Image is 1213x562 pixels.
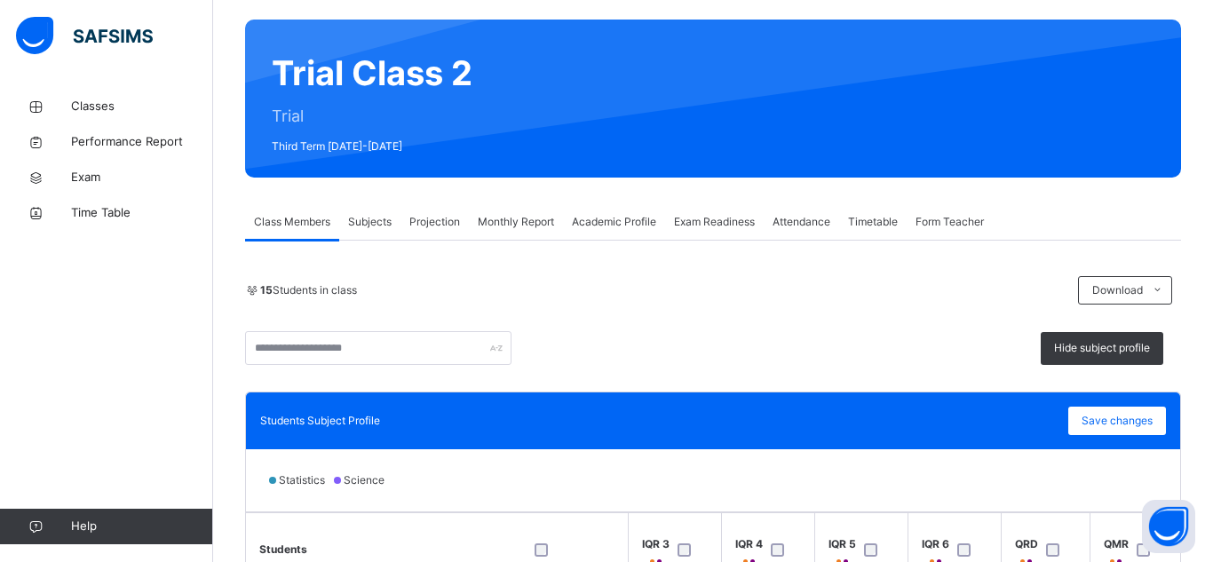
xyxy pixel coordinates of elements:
[922,536,949,552] span: IQR 6
[642,536,670,552] span: IQR 3
[71,133,213,151] span: Performance Report
[260,282,357,298] span: Students in class
[1104,536,1129,552] span: QMR
[848,214,898,230] span: Timetable
[16,17,153,54] img: safsims
[478,214,554,230] span: Monthly Report
[1054,340,1150,356] span: Hide subject profile
[260,414,380,427] span: Students Subject Profile
[71,98,213,115] span: Classes
[1015,536,1038,552] span: QRD
[674,214,755,230] span: Exam Readiness
[1142,500,1195,553] button: Open asap
[71,169,213,186] span: Exam
[828,536,856,552] span: IQR 5
[1082,413,1153,429] span: Save changes
[735,536,763,552] span: IQR 4
[71,518,212,535] span: Help
[254,214,330,230] span: Class Members
[916,214,984,230] span: Form Teacher
[344,473,385,487] span: Science
[71,204,213,222] span: Time Table
[348,214,392,230] span: Subjects
[409,214,460,230] span: Projection
[260,283,273,297] b: 15
[279,473,325,487] span: Statistics
[1092,282,1143,298] span: Download
[773,214,830,230] span: Attendance
[572,214,656,230] span: Academic Profile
